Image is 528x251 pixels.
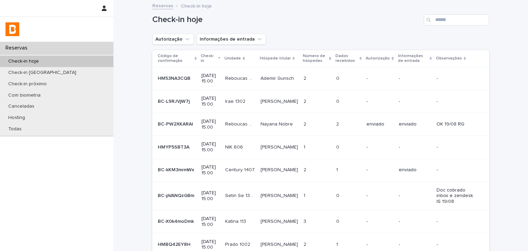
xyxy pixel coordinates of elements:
p: 2 [336,120,340,127]
tr: BC-L9RJVjW7jBC-L9RJVjW7j [DATE] 15:00Irae 1302Irae 1302 [PERSON_NAME][PERSON_NAME] 22 00 --- [152,90,489,113]
p: Reboucas 909 [225,74,256,81]
p: Jaciane Martins Ferreira [261,166,299,173]
p: [PERSON_NAME] [261,97,299,105]
tr: HMYP5SBT3AHMYP5SBT3A [DATE] 15:00NIK 606NIK 606 [PERSON_NAME][PERSON_NAME] 11 00 --- [152,136,489,159]
p: 2 [304,240,308,248]
tr: BC-pVANQzGBmBC-pVANQzGBm [DATE] 15:00Setin Se 1308Setin Se 1308 [PERSON_NAME][PERSON_NAME] 11 00 ... [152,182,489,210]
button: Autorização [152,34,194,45]
p: Katina 113 [225,217,247,225]
p: Nayana Nobre [261,120,294,127]
p: - [366,193,393,199]
p: [DATE] 15:00 [201,164,220,176]
p: Reservas [3,45,33,51]
p: Unidade [224,55,241,62]
p: [DATE] 15:00 [201,73,220,85]
p: - [399,193,431,199]
p: 0 [336,97,341,105]
p: enviado [399,121,431,127]
p: Check-in próximo [3,81,52,87]
p: Autorização [366,55,390,62]
p: enviado [366,121,393,127]
p: 0 [336,217,341,225]
p: Informações de entrada [398,52,428,65]
p: OK 19/08 RG [437,121,478,127]
p: BC-PW2XKARAl [158,120,194,127]
p: BC-X0k4moDmk [158,217,195,225]
p: [PERSON_NAME] [261,217,299,225]
p: [PERSON_NAME] [261,143,299,150]
p: Francisco Nogueira Saldanha Franco [261,192,299,199]
p: - [399,144,431,150]
p: - [366,144,393,150]
p: 2 [304,97,308,105]
p: Doc cobrado inbox e zendesk. IS 19/08 [437,187,478,205]
p: 0 [336,74,341,81]
div: Search [424,14,489,25]
p: Century 1407 [225,166,256,173]
p: NIK 606 [225,143,244,150]
p: Ademir Gunsch [261,74,295,81]
p: 2 [304,166,308,173]
p: - [366,99,393,105]
p: - [399,219,431,225]
p: BC-kKM3mrmWx [158,166,196,173]
p: [PERSON_NAME] [261,240,299,248]
p: 3 [304,217,308,225]
tr: BC-X0k4moDmkBC-X0k4moDmk [DATE] 15:00Katina 113Katina 113 [PERSON_NAME][PERSON_NAME] 33 00 --- [152,210,489,233]
p: HMBQ42EY8H [158,240,192,248]
p: BC-L9RJVjW7j [158,97,191,105]
p: Observações [436,55,462,62]
p: 2 [304,120,308,127]
p: 1 [336,240,339,248]
p: Prado 1002 [225,240,252,248]
p: [DATE] 15:00 [201,190,220,202]
p: Hóspede titular [260,55,291,62]
p: Canceladas [3,103,40,109]
p: Todas [3,126,27,132]
p: - [437,219,478,225]
img: zVaNuJHRTjyIjT5M9Xd5 [5,22,19,36]
p: Check-in hoje [3,58,44,64]
p: Reboucas 902 [225,120,256,127]
p: 0 [336,143,341,150]
p: HM53NA3CQB [158,74,192,81]
p: 2 [304,74,308,81]
p: - [366,242,393,248]
p: enviado [399,167,431,173]
p: - [437,242,478,248]
p: Código de confirmação [158,52,193,65]
p: 1 [304,143,307,150]
p: - [437,167,478,173]
p: - [437,144,478,150]
p: - [437,76,478,81]
p: Dados recebidos [335,52,358,65]
a: Reservas [152,1,173,9]
p: [DATE] 15:00 [201,96,220,107]
p: - [437,99,478,105]
p: Hosting [3,115,31,121]
tr: HM53NA3CQBHM53NA3CQB [DATE] 15:00Reboucas 909Reboucas 909 Ademir GunschAdemir Gunsch 22 00 --- [152,67,489,90]
p: 1 [304,192,307,199]
p: - [366,167,393,173]
p: - [366,219,393,225]
p: Check-in hoje [181,2,212,9]
p: BC-pVANQzGBm [158,192,196,199]
h1: Check-in hoje [152,15,421,25]
p: 0 [336,192,341,199]
button: Informações de entrada [197,34,266,45]
p: Setin Se 1308 [225,192,256,199]
p: - [366,76,393,81]
tr: BC-PW2XKARAlBC-PW2XKARAl [DATE] 15:00Reboucas 902Reboucas 902 Nayana NobreNayana Nobre 22 22 envi... [152,113,489,136]
p: [DATE] 15:00 [201,239,220,251]
p: - [399,99,431,105]
p: [DATE] 15:00 [201,141,220,153]
p: [DATE] 15:00 [201,119,220,130]
p: - [399,76,431,81]
p: Check-in [201,52,217,65]
p: Com biometria [3,92,46,98]
p: - [399,242,431,248]
p: [DATE] 15:00 [201,216,220,228]
p: 1 [336,166,339,173]
p: Número de hóspedes [303,52,328,65]
tr: BC-kKM3mrmWxBC-kKM3mrmWx [DATE] 15:00Century 1407Century 1407 [PERSON_NAME][PERSON_NAME] 22 11 -e... [152,159,489,182]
